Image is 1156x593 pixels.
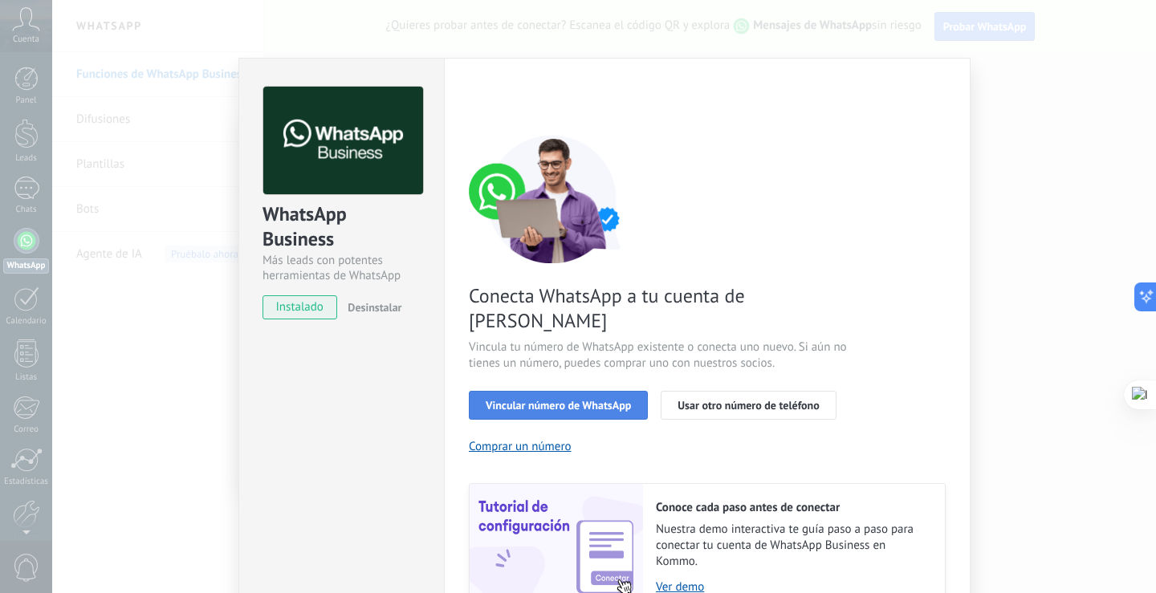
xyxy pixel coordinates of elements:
[348,300,401,315] span: Desinstalar
[341,295,401,319] button: Desinstalar
[469,439,572,454] button: Comprar un número
[263,253,421,283] div: Más leads con potentes herramientas de WhatsApp
[469,283,851,333] span: Conecta WhatsApp a tu cuenta de [PERSON_NAME]
[661,391,836,420] button: Usar otro número de teléfono
[656,522,929,570] span: Nuestra demo interactiva te guía paso a paso para conectar tu cuenta de WhatsApp Business en Kommo.
[263,295,336,319] span: instalado
[469,135,637,263] img: connect number
[678,400,819,411] span: Usar otro número de teléfono
[656,500,929,515] h2: Conoce cada paso antes de conectar
[469,391,648,420] button: Vincular número de WhatsApp
[263,201,421,253] div: WhatsApp Business
[486,400,631,411] span: Vincular número de WhatsApp
[263,87,423,195] img: logo_main.png
[469,339,851,372] span: Vincula tu número de WhatsApp existente o conecta uno nuevo. Si aún no tienes un número, puedes c...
